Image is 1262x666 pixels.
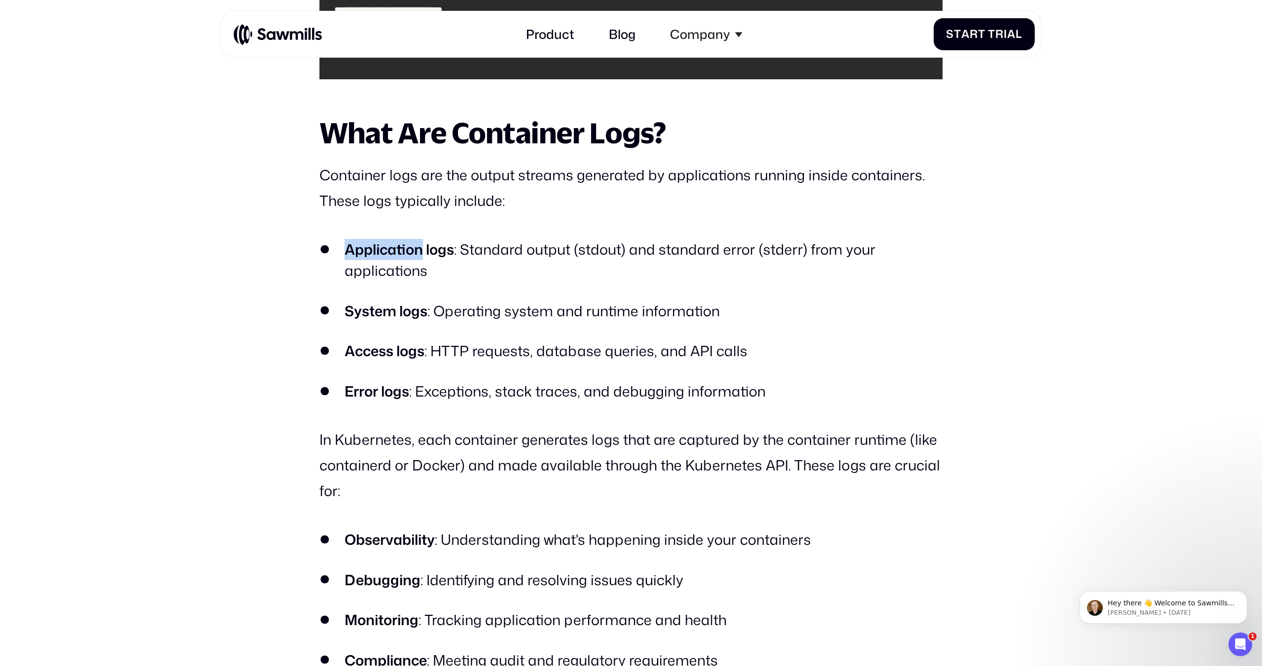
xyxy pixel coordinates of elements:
li: : Identifying and resolving issues quickly [319,569,943,591]
strong: Debugging [345,570,421,590]
a: Blog [599,17,645,51]
li: : Standard output (stdout) and standard error (stderr) from your applications [319,239,943,281]
p: Container logs are the output streams generated by applications running inside containers. These ... [319,163,943,214]
strong: System logs [345,301,427,321]
span: r [995,28,1004,41]
div: Send us a messageWe will reply as soon as we can [10,116,187,153]
strong: Observability [345,530,435,549]
p: How can we help? [20,87,177,103]
a: StartTrial [934,18,1035,50]
p: Hi there 👋 [20,70,177,87]
div: Send us a message [20,124,165,134]
li: : Tracking application performance and health [319,609,943,631]
div: Close [170,16,187,33]
iframe: Intercom notifications message [1065,570,1262,639]
strong: Access logs [345,341,424,361]
div: Company [670,27,730,42]
span: 1 [1249,633,1257,640]
span: Messages [131,332,165,339]
img: logo [20,19,88,34]
button: Messages [99,307,197,347]
strong: Error logs [345,381,409,401]
li: : Exceptions, stack traces, and debugging information [319,381,943,402]
span: t [954,28,961,41]
li: : HTTP requests, database queries, and API calls [319,340,943,362]
div: We will reply as soon as we can [20,134,165,145]
p: In Kubernetes, each container generates logs that are captured by the container runtime (like con... [319,427,943,503]
span: l [1016,28,1022,41]
img: Profile image for Winston [134,16,154,35]
strong: Application logs [345,239,454,259]
span: a [961,28,970,41]
div: Company [661,17,752,51]
li: : Understanding what's happening inside your containers [319,529,943,550]
span: i [1004,28,1007,41]
span: S [946,28,954,41]
a: Product [516,17,583,51]
span: T [988,28,995,41]
h2: What Are Container Logs? [319,117,943,148]
span: Home [38,332,60,339]
span: a [1007,28,1016,41]
span: r [970,28,978,41]
span: t [978,28,985,41]
li: : Operating system and runtime information [319,300,943,322]
strong: Monitoring [345,610,419,630]
iframe: Intercom live chat [1228,633,1252,656]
